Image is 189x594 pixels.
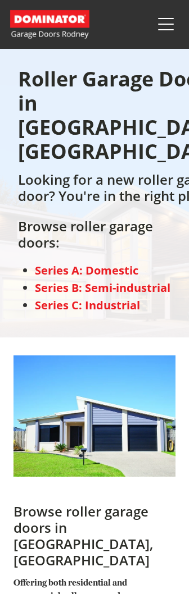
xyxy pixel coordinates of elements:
a: Series B: Semi-industrial [35,280,170,295]
h2: Browse roller garage doors in [GEOGRAPHIC_DATA], [GEOGRAPHIC_DATA] [13,504,175,568]
a: Series C: Industrial [35,298,140,313]
button: Menu Button [152,11,179,38]
h2: Browse roller garage doors: [18,218,171,256]
a: Series A: Domestic [35,263,138,278]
